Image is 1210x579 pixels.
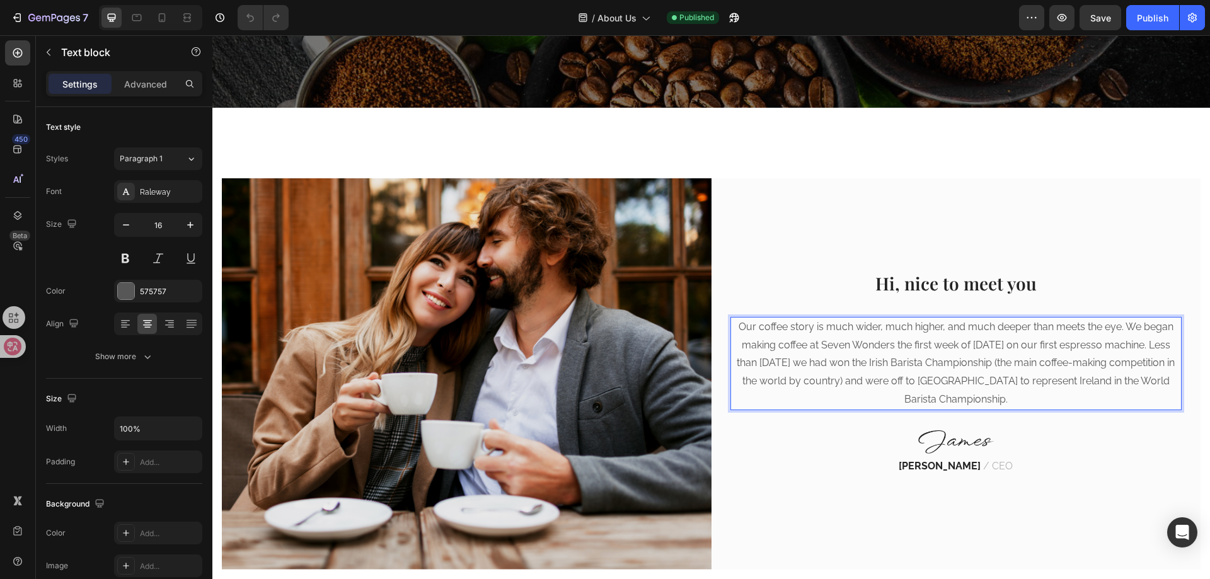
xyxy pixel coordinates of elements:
div: Add... [140,528,199,539]
p: Settings [62,77,98,91]
p: Hi, nice to meet you [519,237,969,260]
div: Padding [46,456,75,467]
div: Raleway [140,186,199,198]
span: / CEO [771,425,800,437]
div: Width [46,423,67,434]
div: 450 [12,134,30,144]
span: About Us [597,11,637,25]
span: Save [1090,13,1111,23]
button: Save [1080,5,1121,30]
div: Undo/Redo [238,5,289,30]
p: Text block [61,45,168,60]
div: Styles [46,153,68,164]
iframe: Design area [212,35,1210,579]
div: Show more [95,350,154,363]
div: Color [46,527,66,539]
div: Color [46,285,66,297]
p: 7 [83,10,88,25]
div: Size [46,391,79,408]
div: Beta [9,231,30,241]
img: Alt Image [706,395,781,418]
div: Text style [46,122,81,133]
div: Publish [1137,11,1168,25]
p: Our coffee story is much wider, much higher, and much deeper than meets the eye. We began making ... [519,283,969,374]
div: Size [46,216,79,233]
div: Font [46,186,62,197]
span: Published [679,12,714,23]
button: Paragraph 1 [114,147,202,170]
button: Publish [1126,5,1179,30]
strong: [PERSON_NAME] [686,425,768,437]
div: Open Intercom Messenger [1167,517,1197,547]
div: Background [46,496,107,513]
div: Rich Text Editor. Editing area: main [518,282,970,375]
p: Advanced [124,77,167,91]
div: Add... [140,561,199,572]
span: / [592,11,595,25]
button: Show more [46,345,202,368]
div: Add... [140,457,199,468]
span: Paragraph 1 [120,153,163,164]
input: Auto [115,417,202,440]
div: 575757 [140,286,199,297]
div: Image [46,560,68,571]
div: Align [46,316,81,333]
button: 7 [5,5,94,30]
